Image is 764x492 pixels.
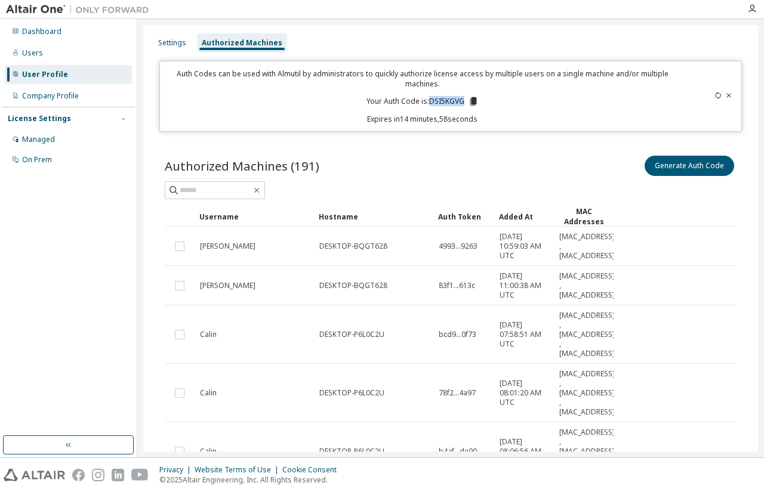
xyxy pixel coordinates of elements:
p: Expires in 14 minutes, 58 seconds [167,114,677,124]
p: Auth Codes can be used with Almutil by administrators to quickly authorize license access by mult... [167,69,677,89]
span: [DATE] 07:58:51 AM UTC [500,320,549,349]
div: User Profile [22,70,68,79]
div: Username [199,207,309,226]
span: b4af...de90 [439,447,477,456]
span: DESKTOP-P6L0C2U [319,330,384,339]
div: Cookie Consent [282,465,344,475]
span: DESKTOP-BQGT628 [319,242,387,251]
span: [PERSON_NAME] [200,242,255,251]
div: On Prem [22,155,52,165]
div: Auth Token [438,207,489,226]
span: [DATE] 10:59:03 AM UTC [500,232,549,261]
div: Users [22,48,43,58]
span: [MAC_ADDRESS] , [MAC_ADDRESS] [559,232,615,261]
p: © 2025 Altair Engineering, Inc. All Rights Reserved. [159,475,344,485]
span: [DATE] 11:00:38 AM UTC [500,271,549,300]
span: [DATE] 08:01:20 AM UTC [500,379,549,407]
img: linkedin.svg [112,469,124,481]
span: Calin [200,447,217,456]
span: [PERSON_NAME] [200,281,255,290]
span: [MAC_ADDRESS] , [MAC_ADDRESS] [559,271,615,300]
div: Added At [499,207,549,226]
img: youtube.svg [131,469,149,481]
img: Altair One [6,4,155,16]
span: 83f1...613c [439,281,475,290]
span: Authorized Machines (191) [165,157,319,174]
div: License Settings [8,114,71,123]
div: Settings [158,38,186,48]
span: [DATE] 08:06:56 AM UTC [500,437,549,466]
div: MAC Addresses [559,206,609,227]
span: DESKTOP-BQGT628 [319,281,387,290]
span: [MAC_ADDRESS] , [MAC_ADDRESS] , [MAC_ADDRESS] [559,369,615,417]
span: Calin [200,388,217,398]
span: [MAC_ADDRESS] , [MAC_ADDRESS] , [MAC_ADDRESS] [559,311,615,358]
span: 78f2...4a97 [439,388,476,398]
span: [MAC_ADDRESS] , [MAC_ADDRESS] , [MAC_ADDRESS] [559,428,615,475]
div: Dashboard [22,27,61,36]
div: Company Profile [22,91,79,101]
span: DESKTOP-P6L0C2U [319,388,384,398]
img: altair_logo.svg [4,469,65,481]
img: facebook.svg [72,469,85,481]
span: DESKTOP-P6L0C2U [319,447,384,456]
div: Hostname [319,207,429,226]
span: Calin [200,330,217,339]
p: Your Auth Code is: DSI5KGVG [366,96,479,107]
div: Privacy [159,465,195,475]
img: instagram.svg [92,469,104,481]
button: Generate Auth Code [645,156,734,176]
div: Website Terms of Use [195,465,282,475]
div: Authorized Machines [202,38,282,48]
span: bcd9...0f73 [439,330,476,339]
span: 4993...9263 [439,242,478,251]
div: Managed [22,135,55,144]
